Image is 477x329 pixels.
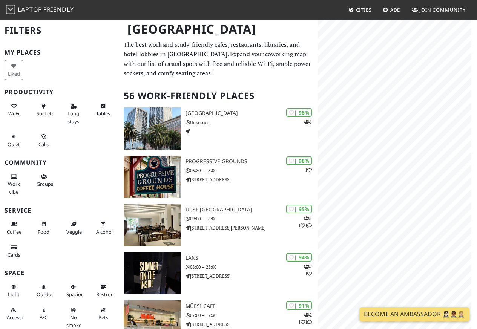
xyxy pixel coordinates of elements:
span: Pet friendly [98,314,108,321]
span: Veggie [66,228,82,235]
button: Food [34,218,53,238]
a: LaptopFriendly LaptopFriendly [6,3,74,17]
button: Spacious [64,281,83,301]
span: Food [38,228,49,235]
button: Wi-Fi [5,100,23,120]
span: Quiet [8,141,20,148]
span: Add [390,6,401,13]
p: 1 [304,118,312,125]
h3: Community [5,159,115,166]
h3: Productivity [5,89,115,96]
span: Coffee [7,228,21,235]
img: Progressive Grounds [124,156,181,198]
a: Join Community [409,3,469,17]
span: Stable Wi-Fi [8,110,19,117]
button: Cards [5,241,23,261]
p: 08:00 – 23:00 [186,263,318,271]
button: Alcohol [94,218,113,238]
p: Unknown [186,119,318,126]
div: | 94% [286,253,312,262]
button: Accessible [5,304,23,324]
span: Credit cards [8,251,20,258]
p: 07:00 – 17:30 [186,312,318,319]
a: Add [380,3,404,17]
button: Coffee [5,218,23,238]
a: Become an Ambassador 🤵🏻‍♀️🤵🏾‍♂️🤵🏼‍♀️ [359,307,469,321]
span: Join Community [419,6,466,13]
span: Air conditioned [40,314,48,321]
h3: [GEOGRAPHIC_DATA] [186,110,318,116]
span: Smoke free [66,314,81,328]
a: Cities [345,3,375,17]
button: Pets [94,304,113,324]
h3: Progressive Grounds [186,158,318,165]
img: LANS [124,252,181,294]
span: Restroom [96,291,118,298]
a: UCSF Mission Bay FAMRI Library | 95% 111 UCSF [GEOGRAPHIC_DATA] 09:00 – 18:00 [STREET_ADDRESS][PE... [119,204,318,246]
button: Work vibe [5,170,23,198]
span: Alcohol [96,228,113,235]
h3: Service [5,207,115,214]
h3: My Places [5,49,115,56]
span: Cities [356,6,372,13]
button: Quiet [5,130,23,150]
p: 2 1 1 [298,311,312,326]
span: Group tables [37,181,53,187]
h2: Filters [5,19,115,42]
button: Tables [94,100,113,120]
h3: UCSF [GEOGRAPHIC_DATA] [186,207,318,213]
p: [STREET_ADDRESS] [186,272,318,280]
div: | 98% [286,156,312,165]
img: LaptopFriendly [6,5,15,14]
span: Work-friendly tables [96,110,110,117]
div: | 98% [286,108,312,117]
button: Light [5,281,23,301]
button: Groups [34,170,53,190]
span: Friendly [43,5,74,14]
a: LANS | 94% 21 LANS 08:00 – 23:00 [STREET_ADDRESS] [119,252,318,294]
h3: Müesi Cafe [186,303,318,309]
img: One Market Plaza [124,107,181,150]
p: 1 [305,167,312,174]
p: 1 1 1 [298,215,312,229]
button: Calls [34,130,53,150]
p: [STREET_ADDRESS] [186,321,318,328]
span: Outdoor area [37,291,56,298]
p: 09:00 – 18:00 [186,215,318,222]
button: Restroom [94,281,113,301]
a: One Market Plaza | 98% 1 [GEOGRAPHIC_DATA] Unknown [119,107,318,150]
a: Progressive Grounds | 98% 1 Progressive Grounds 06:30 – 18:00 [STREET_ADDRESS] [119,156,318,198]
span: Laptop [18,5,42,14]
h2: 56 Work-Friendly Places [124,84,313,107]
span: Long stays [67,110,79,124]
div: | 91% [286,301,312,310]
p: The best work and study-friendly cafes, restaurants, libraries, and hotel lobbies in [GEOGRAPHIC_... [124,40,313,78]
span: People working [8,181,20,195]
span: Video/audio calls [38,141,49,148]
span: Accessible [7,314,29,321]
button: Veggie [64,218,83,238]
button: Long stays [64,100,83,127]
p: 2 1 [304,263,312,277]
span: Power sockets [37,110,54,117]
button: Sockets [34,100,53,120]
button: A/C [34,304,53,324]
h1: [GEOGRAPHIC_DATA] [121,19,316,40]
span: Natural light [8,291,20,298]
img: UCSF Mission Bay FAMRI Library [124,204,181,246]
button: Outdoor [34,281,53,301]
p: [STREET_ADDRESS] [186,176,318,183]
h3: LANS [186,255,318,261]
div: | 95% [286,205,312,213]
p: [STREET_ADDRESS][PERSON_NAME] [186,224,318,231]
h3: Space [5,269,115,277]
span: Spacious [66,291,86,298]
p: 06:30 – 18:00 [186,167,318,174]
